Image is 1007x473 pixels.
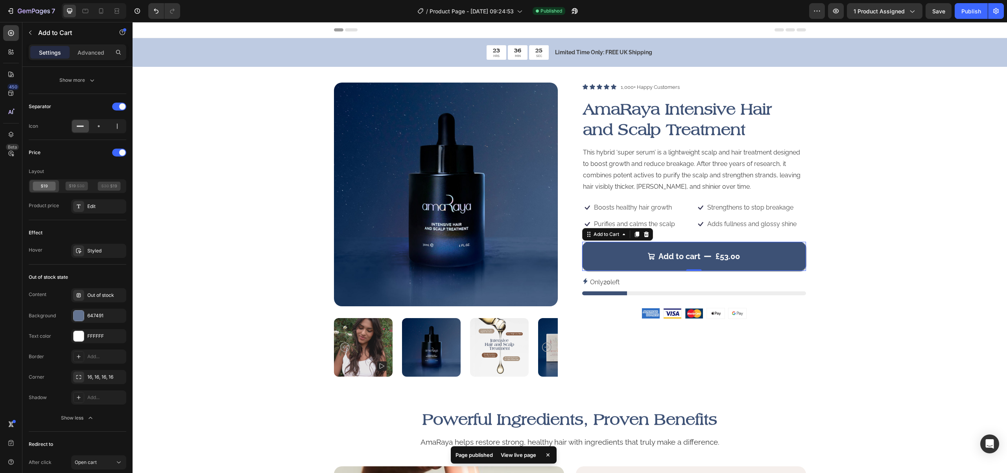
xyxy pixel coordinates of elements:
[382,25,389,32] div: 36
[926,3,952,19] button: Save
[208,320,217,330] button: Carousel Back Arrow
[38,28,105,37] p: Add to Cart
[461,182,539,190] p: Boosts healthy hair growth
[854,7,905,15] span: 1 product assigned
[29,312,56,319] div: Background
[29,229,42,236] div: Effect
[422,26,520,35] p: Limited Time Only: FREE UK Shipping
[461,198,542,206] p: Purifies and calms the scalp
[422,26,520,35] div: Rich Text Editor. Editing area: main
[955,3,988,19] button: Publish
[403,25,410,32] div: 25
[61,414,94,422] div: Show less
[39,48,61,57] p: Settings
[133,22,1007,473] iframe: Design area
[6,144,19,150] div: Beta
[932,8,945,15] span: Save
[457,255,487,266] p: Only left
[430,7,514,15] span: Product Page - [DATE] 09:24:53
[7,84,19,90] div: 450
[360,25,367,32] div: 23
[75,459,97,465] span: Open cart
[29,103,51,110] div: Separator
[509,286,527,296] img: gempages_580451184557425577-9f1c60b7-cb62-4549-83f4-fb60149067b6.png
[29,247,42,254] div: Hover
[29,291,46,298] div: Content
[526,229,568,239] div: Add to cart
[29,333,51,340] div: Text color
[29,394,47,401] div: Shadow
[29,168,44,175] div: Layout
[87,353,124,360] div: Add...
[87,203,124,210] div: Edit
[71,455,126,469] button: Open cart
[488,61,547,69] p: 1,000+ Happy Customers
[59,76,96,84] div: Show more
[29,441,53,448] div: Redirect to
[87,374,124,381] div: 16, 16, 16, 16
[29,202,59,209] div: Product price
[29,73,126,87] button: Show more
[582,228,608,240] div: £53.00
[360,32,367,36] p: HRS
[87,312,124,319] div: 647491
[575,198,664,206] p: Adds fullness and glossy shine
[202,415,673,425] p: AmaRaya helps restore strong, healthy hair with ingredients that truly make a difference.
[29,353,44,360] div: Border
[29,149,41,156] div: Price
[596,286,614,296] img: gempages_580451184557425577-bf3d74e7-f4a0-4f80-a56d-b7833d66f64c.png
[3,3,59,19] button: 7
[201,386,673,408] h2: Powerful Ingredients, Proven Benefits
[574,286,592,296] img: gempages_580451184557425577-a49e71f9-afb0-4f57-9e30-dc5d96e2995e.png
[29,374,44,381] div: Corner
[29,459,52,466] div: After click
[553,286,570,296] img: gempages_580451184557425577-b9d13c34-9662-4bbf-ba73-1208f185db9a.png
[426,7,428,15] span: /
[450,220,673,249] button: Add to cart
[87,292,124,299] div: Out of stock
[471,256,478,264] span: 20
[29,274,68,281] div: Out of stock state
[575,182,661,190] p: Strengthens to stop breakage
[409,320,419,330] button: Carousel Next Arrow
[87,247,124,254] div: Styled
[450,76,673,118] h1: AmaRaya Intensive Hair and Scalp Treatment
[459,209,488,216] div: Add to Cart
[87,333,124,340] div: FFFFFF
[87,394,124,401] div: Add...
[496,449,541,460] div: View live page
[961,7,981,15] div: Publish
[531,286,549,296] img: gempages_580451184557425577-ba27df50-70b7-4c92-8409-07b3a1ccb894.png
[456,451,493,459] p: Page published
[980,434,999,453] div: Open Intercom Messenger
[29,411,126,425] button: Show less
[403,32,410,36] p: SEC
[148,3,180,19] div: Undo/Redo
[382,32,389,36] p: MIN
[450,125,673,170] p: This hybrid ‘super serum’ is a lightweight scalp and hair treatment designed to boost growth and ...
[52,6,55,16] p: 7
[77,48,104,57] p: Advanced
[540,7,562,15] span: Published
[29,123,38,130] div: Icon
[847,3,922,19] button: 1 product assigned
